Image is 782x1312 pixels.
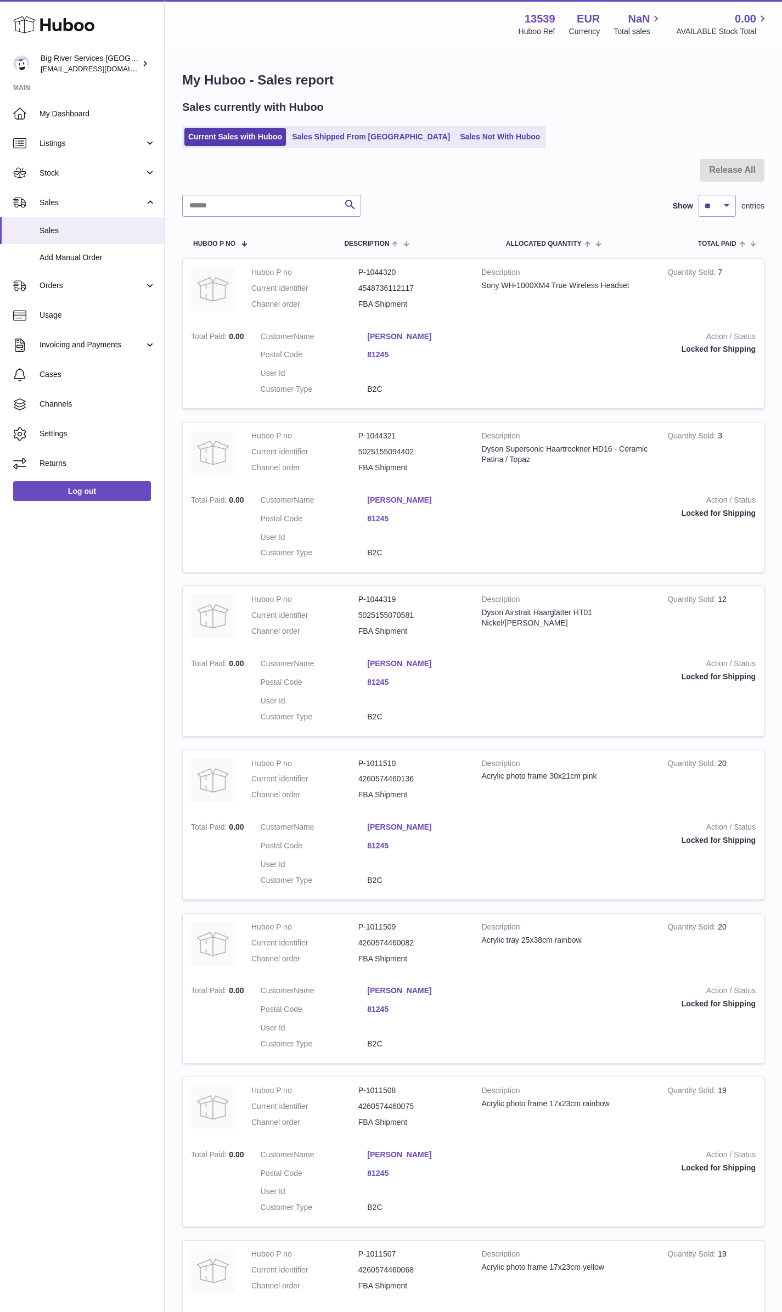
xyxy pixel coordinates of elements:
[367,677,474,688] a: 81245
[491,331,756,345] strong: Action / Status
[667,922,718,934] strong: Quantity Sold
[40,310,156,320] span: Usage
[367,1004,474,1015] a: 81245
[482,758,651,772] strong: Description
[358,626,465,637] dd: FBA Shipment
[251,1101,358,1112] dt: Current identifier
[482,1099,651,1109] div: Acrylic photo frame 17x23cm rainbow
[251,610,358,621] dt: Current identifier
[676,12,769,37] a: 0.00 AVAILABLE Stock Total
[482,771,651,781] div: Acrylic photo frame 30x21cm pink
[491,672,756,682] div: Locked for Shipping
[358,1085,465,1096] dd: P-1011508
[261,1186,368,1197] dt: User Id
[358,790,465,800] dd: FBA Shipment
[667,1249,718,1261] strong: Quantity Sold
[229,659,244,668] span: 0.00
[525,12,555,26] strong: 13539
[229,823,244,831] span: 0.00
[482,280,651,291] div: Sony WH-1000XM4 True Wireless Headset
[358,431,465,441] dd: P-1044321
[251,267,358,278] dt: Huboo P no
[358,1281,465,1291] dd: FBA Shipment
[40,198,144,208] span: Sales
[261,841,368,854] dt: Postal Code
[659,914,764,978] td: 20
[519,26,555,37] div: Huboo Ref
[251,626,358,637] dt: Channel order
[191,758,235,802] img: no-photo.jpg
[251,594,358,605] dt: Huboo P no
[367,658,474,669] a: [PERSON_NAME]
[358,1265,465,1275] dd: 4260574460068
[229,332,244,341] span: 0.00
[251,790,358,800] dt: Channel order
[251,447,358,457] dt: Current identifier
[40,252,156,263] span: Add Manual Order
[367,495,474,505] a: [PERSON_NAME]
[491,508,756,519] div: Locked for Shipping
[261,1004,368,1017] dt: Postal Code
[251,1265,358,1275] dt: Current identifier
[491,1150,756,1163] strong: Action / Status
[261,1150,294,1159] span: Customer
[191,332,229,344] strong: Total Paid
[261,1039,368,1049] dt: Customer Type
[261,986,294,995] span: Customer
[191,986,229,998] strong: Total Paid
[482,607,651,628] div: Dyson Airstrait Haarglätter HT01 Nickel/[PERSON_NAME]
[182,71,764,89] h1: My Huboo - Sales report
[614,26,662,37] span: Total sales
[261,712,368,722] dt: Customer Type
[40,399,156,409] span: Channels
[40,369,156,380] span: Cases
[491,822,756,835] strong: Action / Status
[358,922,465,932] dd: P-1011509
[367,841,474,851] a: 81245
[659,750,764,814] td: 20
[614,12,662,37] a: NaN Total sales
[40,168,144,178] span: Stock
[735,12,756,26] span: 0.00
[261,875,368,886] dt: Customer Type
[482,922,651,935] strong: Description
[673,201,693,211] label: Show
[667,431,718,443] strong: Quantity Sold
[358,283,465,294] dd: 4548736112117
[367,712,474,722] dd: B2C
[261,514,368,527] dt: Postal Code
[13,55,30,72] img: de-logistics@bigriverintl.com
[261,548,368,558] dt: Customer Type
[482,1249,651,1262] strong: Description
[367,350,474,360] a: 81245
[184,128,286,146] a: Current Sales with Huboo
[482,431,651,444] strong: Description
[191,594,235,638] img: no-photo.jpg
[491,986,756,999] strong: Action / Status
[40,226,156,236] span: Sales
[251,1281,358,1291] dt: Channel order
[251,299,358,309] dt: Channel order
[261,696,368,706] dt: User Id
[251,431,358,441] dt: Huboo P no
[41,64,161,73] span: [EMAIL_ADDRESS][DOMAIN_NAME]
[358,267,465,278] dd: P-1044320
[367,822,474,832] a: [PERSON_NAME]
[367,875,474,886] dd: B2C
[191,922,235,966] img: no-photo.jpg
[358,1101,465,1112] dd: 4260574460075
[191,1150,229,1162] strong: Total Paid
[261,859,368,870] dt: User Id
[261,1202,368,1213] dt: Customer Type
[358,758,465,769] dd: P-1011510
[229,495,244,504] span: 0.00
[456,128,544,146] a: Sales Not With Huboo
[191,1085,235,1129] img: no-photo.jpg
[667,1086,718,1097] strong: Quantity Sold
[358,954,465,964] dd: FBA Shipment
[261,822,368,835] dt: Name
[482,594,651,607] strong: Description
[367,548,474,558] dd: B2C
[229,1150,244,1159] span: 0.00
[358,447,465,457] dd: 5025155094402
